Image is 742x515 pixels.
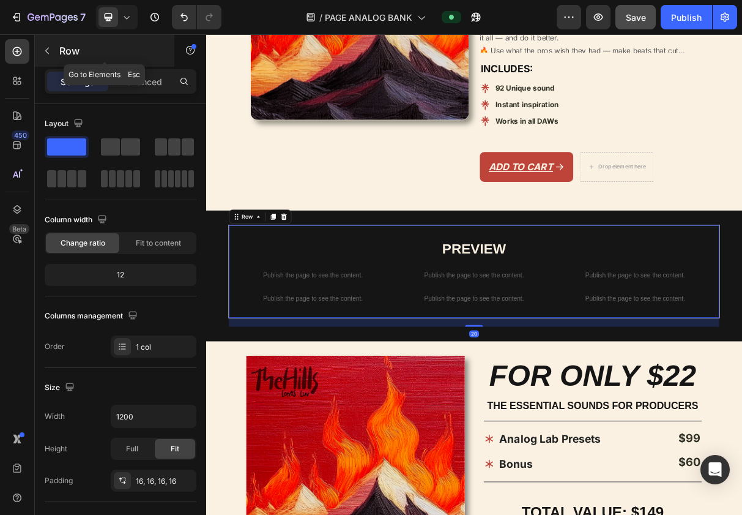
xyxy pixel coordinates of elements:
div: Columns management [45,308,140,325]
strong: Instant inspiration [396,90,483,102]
p: Settings [61,75,95,88]
strong: PREVIEW [324,283,411,304]
div: Order [45,341,65,352]
span: / [319,11,322,24]
div: Layout [45,116,86,132]
div: Publish [671,11,702,24]
span: PAGE ANALOG BANK [325,11,412,24]
p: Publish the page to see the content. [482,356,693,369]
span: Save [626,12,646,23]
strong: Works in all DAWs [396,113,483,125]
span: Fit to content [136,238,181,249]
div: 1 col [136,342,193,353]
span: Full [126,443,138,454]
button: Add to cart [375,161,503,202]
span: Change ratio [61,238,105,249]
div: 450 [12,130,29,140]
p: Publish the page to see the content. [262,356,473,369]
strong: 92 Unique sound [396,67,478,80]
div: Beta [9,224,29,234]
div: 12 [47,266,194,284]
div: Height [45,443,67,454]
div: Open Intercom Messenger [700,455,730,484]
div: Padding [45,475,73,486]
p: Row [59,43,163,58]
div: Row [46,244,67,255]
div: Add to cart [387,173,478,190]
p: Publish the page to see the content. [262,323,473,336]
div: Size [45,380,77,396]
div: Undo/Redo [172,5,221,29]
p: Publish the page to see the content. [41,356,252,369]
div: Drop element here [538,176,603,186]
h2: FOR ONLY $22 [380,440,680,495]
p: Publish the page to see the content. [482,323,693,336]
div: Width [45,411,65,422]
strong: INCLUDES: [376,39,448,55]
input: Auto [111,405,196,427]
p: 7 [80,10,86,24]
p: Publish the page to see the content. [41,323,252,336]
button: 7 [5,5,91,29]
span: Fit [171,443,179,454]
div: Column width [45,212,109,228]
div: 20 [360,405,374,415]
button: Publish [661,5,712,29]
p: Advanced [121,75,162,88]
button: Save [615,5,656,29]
iframe: Design area [206,34,742,515]
p: 🔥 Use what the pros wish they had — make beats that cut through. "The Hills" will take your sound... [375,16,647,46]
div: 16, 16, 16, 16 [136,476,193,487]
